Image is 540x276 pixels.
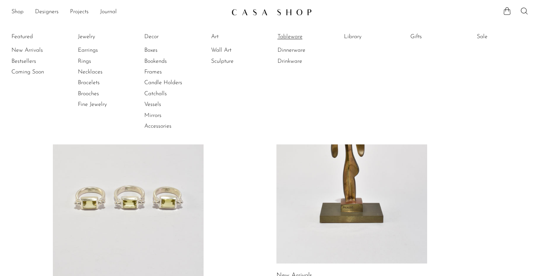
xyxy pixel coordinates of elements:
[211,31,265,67] ul: Art
[410,33,464,41] a: Gifts
[11,57,65,65] a: Bestsellers
[211,33,265,41] a: Art
[78,90,131,98] a: Brooches
[144,79,198,87] a: Candle Holders
[144,31,198,132] ul: Decor
[277,57,331,65] a: Drinkware
[35,7,59,17] a: Designers
[277,31,331,67] ul: Tableware
[11,46,65,54] a: New Arrivals
[477,31,530,45] ul: Sale
[144,46,198,54] a: Boxes
[78,31,131,110] ul: Jewelry
[144,112,198,119] a: Mirrors
[144,68,198,76] a: Frames
[477,33,530,41] a: Sale
[277,46,331,54] a: Dinnerware
[144,57,198,65] a: Bookends
[277,33,331,41] a: Tableware
[11,68,65,76] a: Coming Soon
[144,90,198,98] a: Catchalls
[11,7,24,17] a: Shop
[410,31,464,45] ul: Gifts
[100,7,117,17] a: Journal
[11,6,226,18] nav: Desktop navigation
[78,33,131,41] a: Jewelry
[144,122,198,130] a: Accessories
[11,45,65,77] ul: Featured
[211,57,265,65] a: Sculpture
[78,68,131,76] a: Necklaces
[211,46,265,54] a: Wall Art
[11,6,226,18] ul: NEW HEADER MENU
[78,46,131,54] a: Earrings
[78,57,131,65] a: Rings
[144,33,198,41] a: Decor
[78,101,131,108] a: Fine Jewelry
[70,7,89,17] a: Projects
[344,33,397,41] a: Library
[344,31,397,45] ul: Library
[78,79,131,87] a: Bracelets
[144,101,198,108] a: Vessels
